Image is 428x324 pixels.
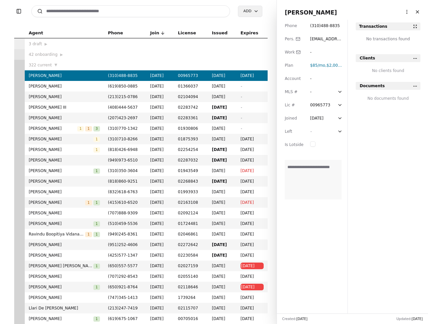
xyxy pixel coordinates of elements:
[93,137,100,142] span: 1
[77,125,84,132] button: 1
[178,305,204,311] span: 02115707
[212,178,233,185] span: [DATE]
[108,158,138,162] span: ( 949 ) 973 - 6510
[108,221,138,226] span: ( 510 ) 459 - 5536
[241,29,258,37] span: Expires
[54,62,57,68] span: ▼
[241,84,242,89] span: -
[241,178,264,185] span: [DATE]
[108,126,138,131] span: ( 310 ) 770 - 1342
[93,231,100,237] button: 1
[85,126,92,131] span: 1
[29,284,93,290] span: [PERSON_NAME]
[85,231,92,237] button: 1
[29,125,77,132] span: [PERSON_NAME]
[178,189,204,195] span: 01993933
[178,83,204,90] span: 01366037
[212,273,233,280] span: [DATE]
[241,199,264,206] span: [DATE]
[178,146,204,153] span: 02254254
[310,37,342,54] span: [EMAIL_ADDRESS][DOMAIN_NAME]
[178,231,204,237] span: 02046861
[282,316,308,321] div: Created:
[29,146,93,153] span: [PERSON_NAME]
[150,294,170,301] span: [DATE]
[241,294,264,301] span: [DATE]
[93,315,100,322] button: 1
[108,274,138,279] span: ( 707 ) 292 - 8543
[150,157,170,163] span: [DATE]
[150,210,170,216] span: [DATE]
[212,136,233,142] span: [DATE]
[238,6,262,17] button: Add
[108,316,138,321] span: ( 619 ) 675 - 1067
[359,23,387,30] div: Transactions
[178,167,204,174] span: 01943549
[29,178,100,185] span: [PERSON_NAME]
[212,315,233,322] span: [DATE]
[150,178,170,185] span: [DATE]
[212,305,233,311] span: [DATE]
[212,241,233,248] span: [DATE]
[29,305,100,311] span: Llari De [PERSON_NAME]
[150,305,170,311] span: [DATE]
[356,67,420,74] div: No clients found
[241,273,264,280] span: [DATE]
[93,285,100,290] span: 1
[108,94,138,99] span: ( 213 ) 215 - 0786
[285,128,304,135] div: Left
[108,137,138,141] span: ( 310 ) 710 - 8266
[285,9,337,16] span: [PERSON_NAME]
[150,125,170,132] span: [DATE]
[108,73,138,78] span: ( 310 ) 488 - 8835
[310,63,327,68] span: ,
[150,189,170,195] span: [DATE]
[178,199,204,206] span: 02163108
[212,104,233,111] span: [DATE]
[212,252,233,259] span: [DATE]
[285,89,304,95] div: MLS #
[150,83,170,90] span: [DATE]
[178,263,204,269] span: 02027159
[93,221,100,227] span: 1
[178,273,204,280] span: 02055140
[29,220,93,227] span: [PERSON_NAME]
[178,157,204,163] span: 02287032
[29,62,52,68] span: 322 current
[29,189,100,195] span: [PERSON_NAME]
[85,232,92,237] span: 1
[93,147,100,153] span: 1
[29,83,100,90] span: [PERSON_NAME]
[310,63,325,68] span: $85 /mo
[29,294,100,301] span: [PERSON_NAME]
[29,136,93,142] span: [PERSON_NAME]
[108,190,138,194] span: ( 832 ) 618 - 6763
[212,167,233,174] span: [DATE]
[212,199,233,206] span: [DATE]
[29,51,100,58] div: 42 onboarding
[29,104,100,111] span: [PERSON_NAME] III
[108,211,138,215] span: ( 707 ) 888 - 9309
[212,210,233,216] span: [DATE]
[108,306,138,310] span: ( 213 ) 247 - 7419
[108,168,138,173] span: ( 310 ) 350 - 3604
[29,263,93,269] span: [PERSON_NAME] [PERSON_NAME]
[45,41,47,47] span: ▶
[241,116,242,120] span: -
[93,263,100,269] button: 1
[296,317,308,321] span: [DATE]
[285,115,304,122] div: Joined
[29,72,100,79] span: [PERSON_NAME]
[310,75,322,82] div: -
[150,231,170,237] span: [DATE]
[310,129,312,134] span: -
[178,178,204,185] span: 02268843
[212,220,233,227] span: [DATE]
[93,264,100,269] span: 1
[108,200,138,205] span: ( 415 ) 610 - 6520
[178,29,196,37] span: License
[108,253,138,258] span: ( 425 ) 577 - 1347
[85,125,92,132] button: 1
[150,104,170,111] span: [DATE]
[212,263,233,269] span: [DATE]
